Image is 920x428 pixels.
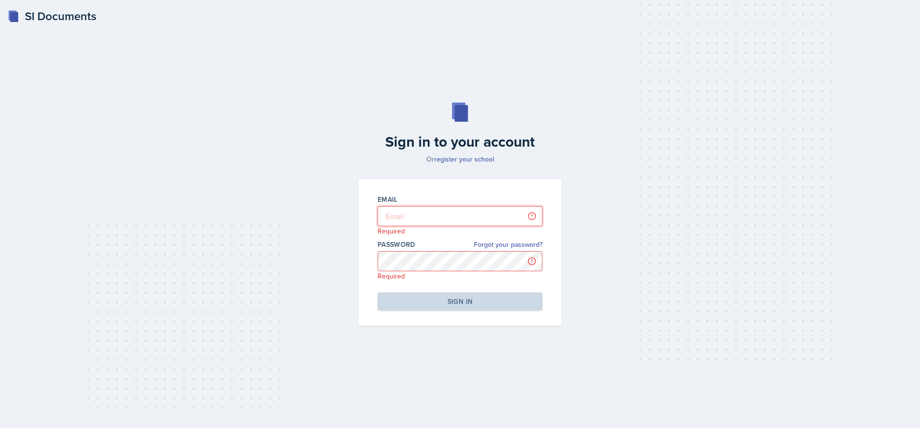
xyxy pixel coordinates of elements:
a: SI Documents [8,8,96,25]
a: register your school [434,154,494,164]
p: Or [353,154,567,164]
input: Email [378,206,542,226]
div: Sign in [448,297,472,306]
h2: Sign in to your account [353,133,567,150]
label: Email [378,195,398,204]
p: Required [378,271,542,281]
a: Forgot your password? [474,240,542,250]
p: Required [378,226,542,236]
label: Password [378,240,415,249]
button: Sign in [378,292,542,311]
